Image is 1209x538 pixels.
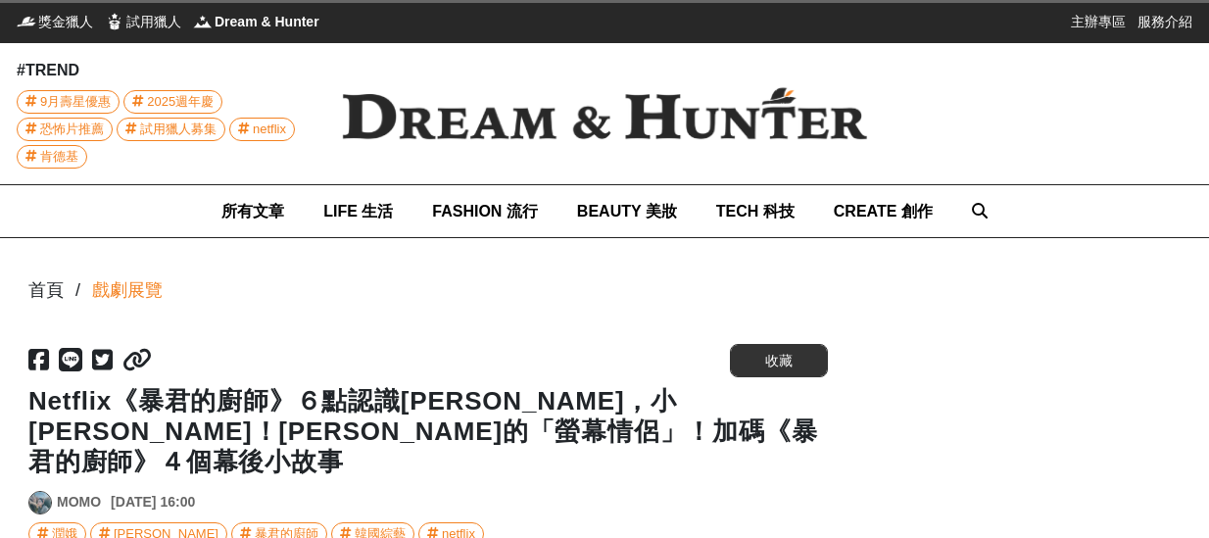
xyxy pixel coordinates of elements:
[730,344,828,377] button: 收藏
[117,118,225,141] a: 試用獵人募集
[17,90,120,114] a: 9月壽星優惠
[17,12,93,31] a: 獎金獵人獎金獵人
[147,91,214,113] span: 2025週年慶
[75,277,80,304] div: /
[17,59,311,82] div: #TREND
[323,185,393,237] a: LIFE 生活
[432,203,538,220] span: FASHION 流行
[323,203,393,220] span: LIFE 生活
[215,12,319,31] span: Dream & Hunter
[432,185,538,237] a: FASHION 流行
[1071,12,1126,31] a: 主辦專區
[40,91,111,113] span: 9月壽星優惠
[29,492,51,514] img: Avatar
[577,203,677,220] span: BEAUTY 美妝
[577,185,677,237] a: BEAUTY 美妝
[92,277,163,304] a: 戲劇展覽
[140,119,217,140] span: 試用獵人募集
[28,277,64,304] div: 首頁
[1137,12,1192,31] a: 服務介紹
[38,12,93,31] span: 獎金獵人
[221,203,284,220] span: 所有文章
[57,492,101,513] a: MOMO
[17,145,87,169] a: 肯德基
[229,118,295,141] a: netflix
[311,56,898,171] img: Dream & Hunter
[221,185,284,237] a: 所有文章
[40,119,104,140] span: 恐怖片推薦
[40,146,78,168] span: 肯德基
[123,90,222,114] a: 2025週年慶
[716,203,795,220] span: TECH 科技
[105,12,181,31] a: 試用獵人試用獵人
[28,386,828,478] h1: Netflix《暴君的廚師》６點認識[PERSON_NAME]，小[PERSON_NAME]！[PERSON_NAME]的「螢幕情侶」！加碼《暴君的廚師》４個幕後小故事
[834,203,933,220] span: CREATE 創作
[193,12,213,31] img: Dream & Hunter
[716,185,795,237] a: TECH 科技
[17,118,113,141] a: 恐怖片推薦
[111,492,195,513] div: [DATE] 16:00
[193,12,319,31] a: Dream & HunterDream & Hunter
[17,12,36,31] img: 獎金獵人
[28,491,52,514] a: Avatar
[105,12,124,31] img: 試用獵人
[253,119,286,140] span: netflix
[126,12,181,31] span: 試用獵人
[834,185,933,237] a: CREATE 創作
